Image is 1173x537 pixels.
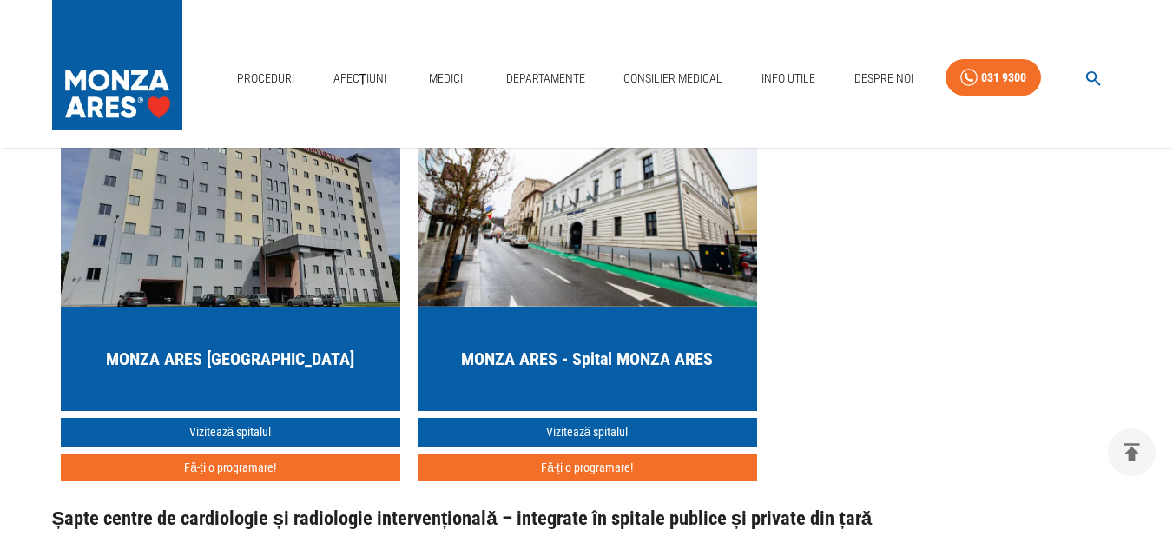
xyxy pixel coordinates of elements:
[499,61,592,96] a: Departamente
[461,347,713,371] h5: MONZA ARES - Spital MONZA ARES
[418,418,757,447] a: Vizitează spitalul
[418,61,474,96] a: Medici
[418,454,757,482] button: Fă-ți o programare!
[61,454,400,482] button: Fă-ți o programare!
[106,347,354,371] h5: MONZA ARES [GEOGRAPHIC_DATA]
[230,61,301,96] a: Proceduri
[418,98,757,307] img: MONZA ARES Cluj-Napoca
[326,61,394,96] a: Afecțiuni
[946,59,1041,96] a: 031 9300
[847,61,920,96] a: Despre Noi
[52,507,1122,529] h3: Șapte centre de cardiologie și radiologie intervențională – integrate în spitale publice și priva...
[981,67,1026,89] div: 031 9300
[61,98,400,307] img: MONZA ARES Bucuresti
[616,61,729,96] a: Consilier Medical
[418,98,757,411] a: MONZA ARES - Spital MONZA ARES
[1108,428,1156,476] button: delete
[755,61,822,96] a: Info Utile
[61,418,400,447] a: Vizitează spitalul
[61,98,400,411] a: MONZA ARES [GEOGRAPHIC_DATA]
